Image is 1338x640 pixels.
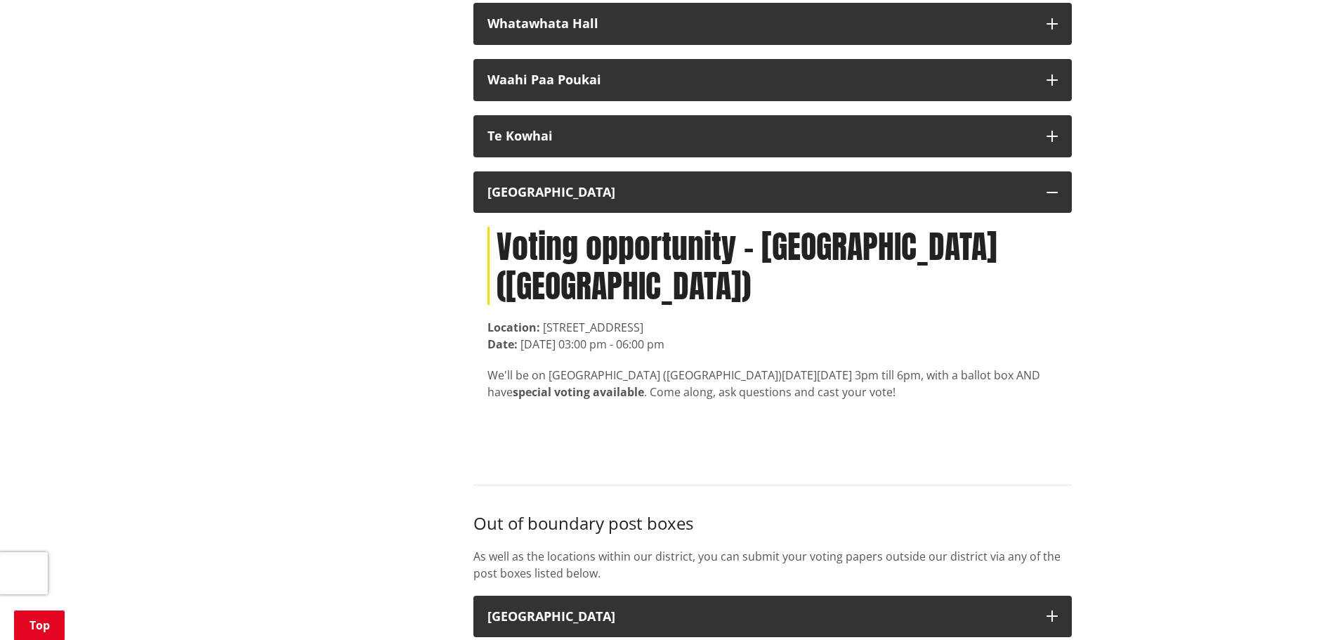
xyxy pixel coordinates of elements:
[473,514,1072,534] h3: Out of boundary post boxes
[487,227,1058,304] h1: Voting opportunity - [GEOGRAPHIC_DATA] ([GEOGRAPHIC_DATA])
[14,610,65,640] a: Top
[487,17,1032,31] div: Whatawhata Hall
[473,3,1072,45] button: Whatawhata Hall
[487,367,1040,400] span: [DATE][DATE] 3pm till 6pm, with a ballot box AND have . Come along, ask questions and cast your v...
[520,337,664,352] time: [DATE] 03:00 pm - 06:00 pm
[487,608,615,625] strong: [GEOGRAPHIC_DATA]
[487,129,1032,143] div: Te Kowhai
[543,320,643,335] span: [STREET_ADDRESS]
[487,337,518,352] strong: Date:
[473,171,1072,214] button: [GEOGRAPHIC_DATA]
[487,367,1058,400] div: We'll be on [GEOGRAPHIC_DATA] ([GEOGRAPHIC_DATA])
[487,185,1032,200] div: [GEOGRAPHIC_DATA]
[473,59,1072,101] button: Waahi Paa Poukai
[487,73,1032,87] div: Waahi Paa Poukai
[473,596,1072,638] button: [GEOGRAPHIC_DATA]
[473,115,1072,157] button: Te Kowhai
[473,548,1072,582] p: As well as the locations within our district, you can submit your voting papers outside our distr...
[487,320,540,335] strong: Location:
[513,384,644,400] strong: special voting available
[1273,581,1324,632] iframe: Messenger Launcher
